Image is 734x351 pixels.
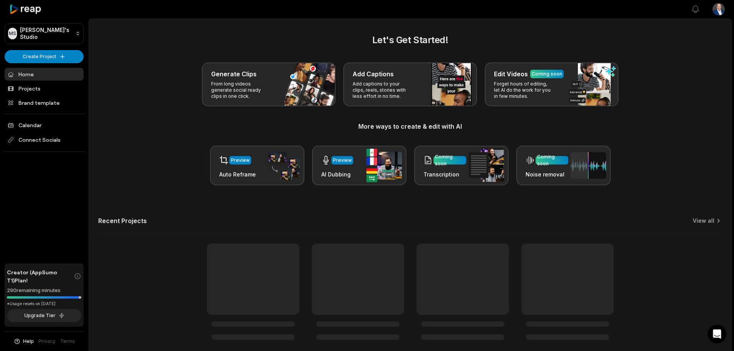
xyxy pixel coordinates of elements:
div: MS [8,28,17,39]
h3: Auto Reframe [219,170,256,178]
h3: Generate Clips [211,69,257,79]
h3: AI Dubbing [321,170,353,178]
button: Create Project [5,50,84,63]
h2: Let's Get Started! [98,33,722,47]
a: Projects [5,82,84,95]
a: View all [693,217,714,225]
a: Home [5,68,84,81]
p: [PERSON_NAME]'s Studio [20,27,72,40]
span: Connect Socials [5,133,84,147]
a: Terms [60,338,75,345]
div: 290 remaining minutes [7,287,81,294]
a: Brand template [5,96,84,109]
img: ai_dubbing.png [366,149,402,182]
h3: Noise removal [526,170,568,178]
div: Open Intercom Messenger [708,325,726,343]
div: Coming soon [435,153,465,167]
div: *Usage resets on [DATE] [7,301,81,307]
h3: Transcription [423,170,466,178]
div: Preview [231,157,250,164]
img: noise_removal.png [571,152,606,179]
h3: Edit Videos [494,69,528,79]
h3: Add Captions [353,69,394,79]
span: Help [23,338,34,345]
h2: Recent Projects [98,217,147,225]
p: Add captions to your clips, reels, stories with less effort in no time. [353,81,412,99]
span: Creator (AppSumo T1) Plan! [7,268,74,284]
div: Coming soon [532,71,562,77]
button: Help [13,338,34,345]
p: Forget hours of editing, let AI do the work for you in few minutes. [494,81,554,99]
p: From long videos generate social ready clips in one click. [211,81,271,99]
img: auto_reframe.png [264,151,300,181]
div: Coming soon [537,153,567,167]
a: Privacy [39,338,55,345]
img: transcription.png [469,149,504,182]
button: Upgrade Tier [7,309,81,322]
div: Preview [333,157,352,164]
h3: More ways to create & edit with AI [98,122,722,131]
a: Calendar [5,119,84,131]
